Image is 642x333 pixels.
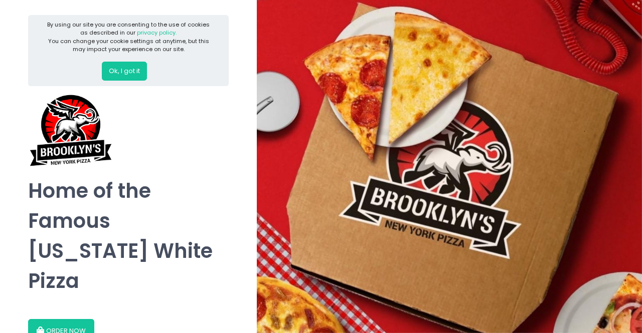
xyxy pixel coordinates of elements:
[102,62,147,81] button: Ok, I got it
[137,29,177,37] a: privacy policy.
[45,21,212,54] div: By using our site you are consenting to the use of cookies as described in our You can change you...
[28,168,229,304] div: Home of the Famous [US_STATE] White Pizza
[28,93,113,168] img: Brooklyns NY Pizza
